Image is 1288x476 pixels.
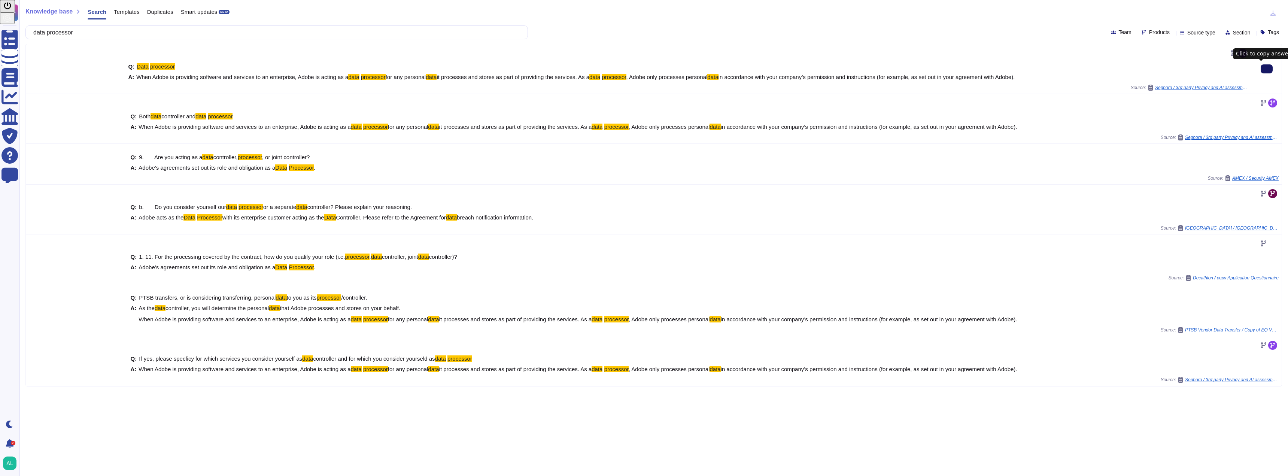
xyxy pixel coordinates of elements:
[446,214,457,221] mark: data
[336,214,446,221] span: Controller. Please refer to the Agreement for
[263,204,296,210] span: or a separate
[629,366,710,372] span: , Adobe only processes personal
[296,204,307,210] mark: data
[139,214,183,221] span: Adobe acts as the
[604,316,629,322] mark: processor
[219,10,230,14] div: BETA
[1207,175,1279,181] span: Source:
[131,124,137,130] b: A:
[139,113,151,119] span: Both
[386,74,426,80] span: for any personal
[11,441,15,445] div: 9+
[114,9,139,15] span: Templates
[131,366,137,372] b: A:
[289,264,314,270] mark: Processor
[361,74,386,80] mark: processor
[128,64,134,69] b: Q:
[1161,134,1279,140] span: Source:
[629,316,710,322] span: , Adobe only processes personal
[388,316,428,322] span: for any personal
[1149,30,1170,35] span: Products
[629,124,710,130] span: , Adobe only processes personal
[439,124,592,130] span: it processes and stores as part of providing the services. As a
[139,164,275,171] span: Adobe’s agreements set out its role and obligation as a
[213,154,238,160] span: controller,
[604,366,629,372] mark: processor
[388,124,428,130] span: for any personal
[370,254,371,260] span: ,
[1185,328,1279,332] span: PTSB Vendor Data Transfer / Copy of EQ VENDOR DATA TRANSFER QUESTIONNAIRE (External Questionnaire)
[313,355,435,362] span: controller and for which you consider yourseld as
[287,294,317,301] span: to you as its
[604,124,629,130] mark: processor
[131,154,137,160] b: Q:
[276,294,286,301] mark: data
[197,214,222,221] mark: Processor
[131,305,137,322] b: A:
[139,124,350,130] span: When Adobe is providing software and services to an enterprise, Adobe is acting as a
[161,113,195,119] span: controller and
[131,295,137,300] b: Q:
[181,9,218,15] span: Smart updates
[139,264,275,270] span: Adobe’s agreements set out its role and obligation as a
[139,204,226,210] span: b. Do you consider yourself our
[139,254,345,260] span: 1. 11. For the processing covered by the contract, how do you qualify your role (i.e.
[1161,377,1279,383] span: Source:
[131,165,137,170] b: A:
[151,113,161,119] mark: data
[226,204,237,210] mark: data
[592,316,602,322] mark: data
[363,366,388,372] mark: processor
[457,214,533,221] span: breach notification information.
[147,9,173,15] span: Duplicates
[719,74,1015,80] span: in accordance with your company’s permission and instructions (for example, as set out in your ag...
[275,164,287,171] mark: Data
[202,154,213,160] mark: data
[426,74,437,80] mark: data
[710,366,720,372] mark: data
[131,215,137,220] b: A:
[1185,226,1279,230] span: [GEOGRAPHIC_DATA] / [GEOGRAPHIC_DATA] Questionnaire
[314,264,315,270] span: .
[131,204,137,210] b: Q:
[382,254,418,260] span: controller, joint
[139,305,155,311] span: As the
[721,124,1017,130] span: in accordance with your company’s permission and instructions (for example, as set out in your ag...
[30,26,520,39] input: Search a question or template...
[222,214,324,221] span: with its enterprise customer acting as the
[437,74,589,80] span: it processes and stores as part of providing the services. As a
[139,154,202,160] span: 9. Are you acting as a
[314,164,315,171] span: .
[139,366,350,372] span: When Adobe is providing software and services to an enterprise, Adobe is acting as a
[307,204,412,210] span: controller? Please explain your reasoning.
[1185,135,1279,140] span: Sephora / 3rd party Privacy and AI assessment [DATE] Version Sephora CT
[239,204,263,210] mark: processor
[363,316,388,322] mark: processor
[1119,30,1131,35] span: Team
[1193,276,1279,280] span: Decathlon / copy Application Questionnaire
[183,214,195,221] mark: Data
[363,124,388,130] mark: processor
[317,294,341,301] mark: processor
[128,74,134,80] b: A:
[351,366,362,372] mark: data
[707,74,718,80] mark: data
[1169,275,1279,281] span: Source:
[428,124,439,130] mark: data
[137,63,149,70] mark: Data
[1,455,22,472] button: user
[428,366,439,372] mark: data
[439,366,592,372] span: it processes and stores as part of providing the services. As a
[1161,225,1279,231] span: Source:
[155,305,165,311] mark: data
[351,124,362,130] mark: data
[238,154,262,160] mark: processor
[262,154,310,160] span: , or joint controller?
[428,316,439,322] mark: data
[1187,30,1215,35] span: Source type
[429,254,457,260] span: controller)?
[348,74,359,80] mark: data
[269,305,280,311] mark: data
[626,74,708,80] span: , Adobe only processes personal
[592,366,602,372] mark: data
